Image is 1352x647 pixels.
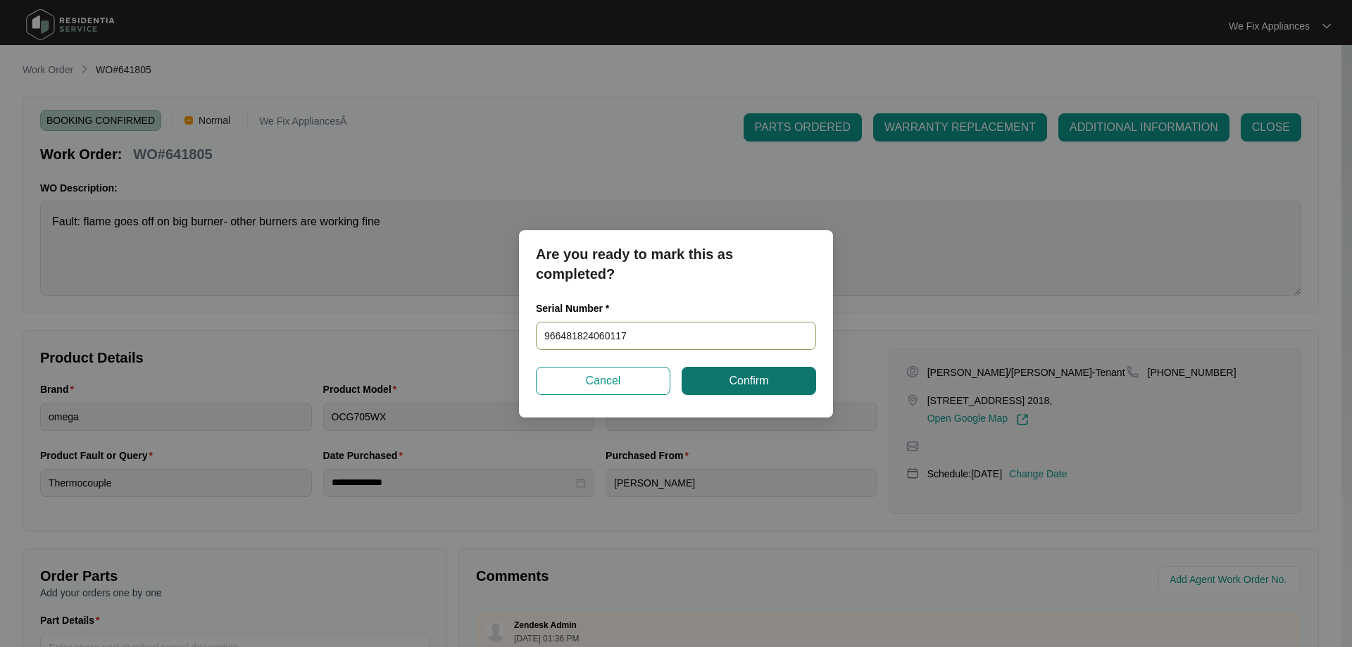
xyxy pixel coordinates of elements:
[682,367,816,395] button: Confirm
[536,301,620,315] label: Serial Number *
[536,244,816,264] p: Are you ready to mark this as
[586,372,621,389] span: Cancel
[536,367,670,395] button: Cancel
[729,372,768,389] span: Confirm
[536,264,816,284] p: completed?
